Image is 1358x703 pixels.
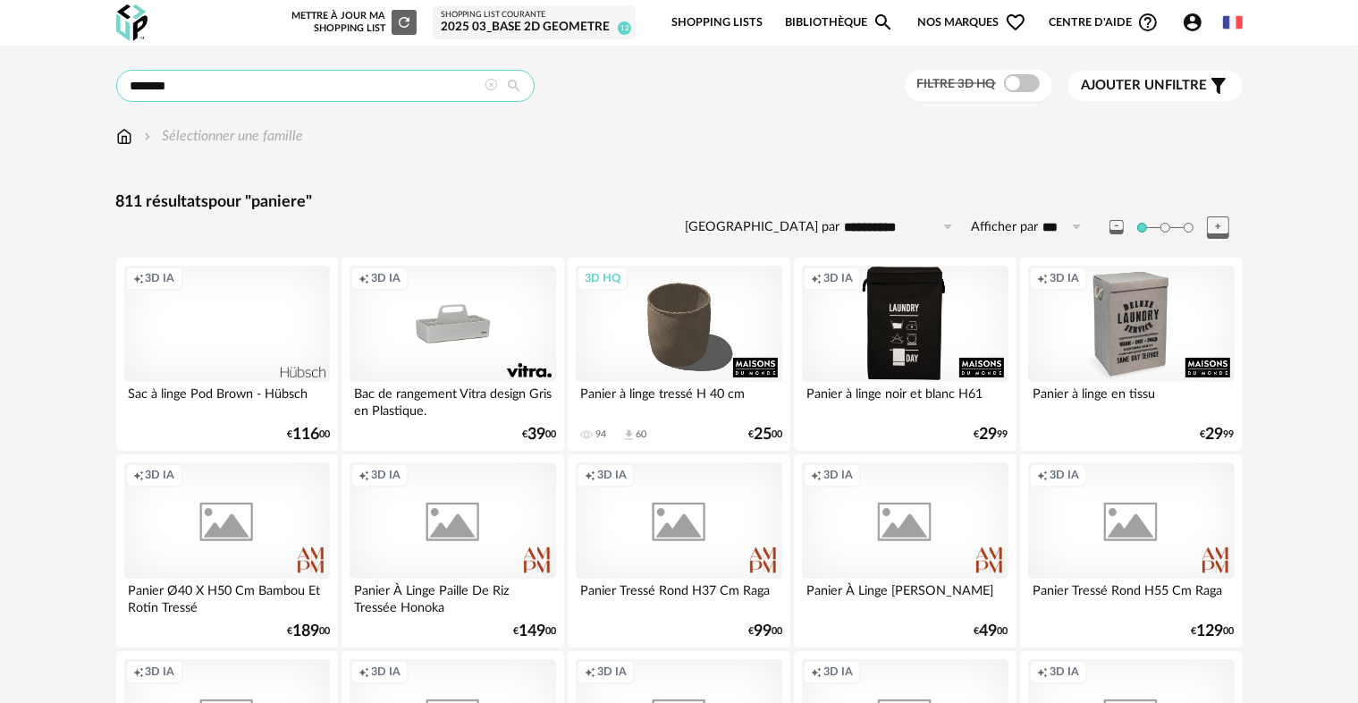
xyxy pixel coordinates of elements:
img: svg+xml;base64,PHN2ZyB3aWR0aD0iMTYiIGhlaWdodD0iMTciIHZpZXdCb3g9IjAgMCAxNiAxNyIgZmlsbD0ibm9uZSIgeG... [116,126,132,147]
span: 3D IA [146,665,175,679]
span: Creation icon [1037,468,1048,482]
div: € 00 [748,625,782,638]
div: € 00 [287,428,330,441]
img: fr [1223,13,1243,32]
span: Creation icon [811,665,822,679]
a: Shopping Lists [671,2,763,44]
span: Creation icon [133,468,144,482]
div: Panier Tressé Rond H55 Cm Raga [1028,579,1234,614]
span: 149 [519,625,545,638]
span: Help Circle Outline icon [1137,12,1159,33]
a: 3D HQ Panier à linge tressé H 40 cm 94 Download icon 60 €2500 [568,258,789,451]
span: 3D IA [146,271,175,285]
span: 3D IA [597,468,627,482]
a: Creation icon 3D IA Panier à linge noir et blanc H61 €2999 [794,258,1016,451]
span: Creation icon [358,665,369,679]
a: Creation icon 3D IA Panier À Linge Paille De Riz Tressée Honoka €14900 [342,454,563,648]
span: Ajouter un [1082,79,1166,92]
label: Afficher par [972,219,1039,236]
div: Shopping List courante [441,10,628,21]
div: Sélectionner une famille [140,126,304,147]
div: € 00 [1192,625,1235,638]
span: 3D IA [1050,468,1079,482]
span: 3D IA [823,665,853,679]
span: 3D IA [823,468,853,482]
div: Bac de rangement Vitra design Gris en Plastique. [350,382,555,418]
div: € 00 [748,428,782,441]
div: 811 résultats [116,192,1243,213]
span: 49 [980,625,998,638]
a: Shopping List courante 2025 03_Base 2D Geometre 12 [441,10,628,36]
span: 3D IA [371,468,401,482]
div: 2025 03_Base 2D Geometre [441,20,628,36]
a: BibliothèqueMagnify icon [785,2,894,44]
a: Creation icon 3D IA Panier Tressé Rond H55 Cm Raga €12900 [1020,454,1242,648]
span: Nos marques [917,2,1026,44]
span: Heart Outline icon [1005,12,1026,33]
span: Account Circle icon [1182,12,1211,33]
span: Creation icon [585,468,595,482]
span: Creation icon [1037,665,1048,679]
span: Creation icon [585,665,595,679]
div: € 99 [1201,428,1235,441]
span: Creation icon [358,468,369,482]
div: € 00 [522,428,556,441]
span: 3D IA [371,665,401,679]
a: Creation icon 3D IA Bac de rangement Vitra design Gris en Plastique. €3900 [342,258,563,451]
span: Creation icon [133,665,144,679]
span: 189 [292,625,319,638]
span: 39 [527,428,545,441]
label: [GEOGRAPHIC_DATA] par [686,219,840,236]
div: Panier à linge noir et blanc H61 [802,382,1008,418]
span: Account Circle icon [1182,12,1203,33]
span: Creation icon [811,271,822,285]
div: Panier Tressé Rond H37 Cm Raga [576,579,781,614]
span: Creation icon [133,271,144,285]
span: 3D IA [146,468,175,482]
div: Panier Ø40 X H50 Cm Bambou Et Rotin Tressé [GEOGRAPHIC_DATA] [124,579,330,614]
span: 116 [292,428,319,441]
span: pour "paniere" [209,194,313,210]
div: € 00 [287,625,330,638]
div: Mettre à jour ma Shopping List [288,10,417,35]
span: Creation icon [811,468,822,482]
span: Magnify icon [873,12,894,33]
div: € 00 [513,625,556,638]
span: Creation icon [1037,271,1048,285]
div: Panier À Linge [PERSON_NAME] [802,579,1008,614]
a: Creation icon 3D IA Panier Ø40 X H50 Cm Bambou Et Rotin Tressé [GEOGRAPHIC_DATA] €18900 [116,454,338,648]
span: 29 [1206,428,1224,441]
span: Centre d'aideHelp Circle Outline icon [1049,12,1159,33]
span: 12 [618,21,631,35]
img: OXP [116,4,148,41]
span: Filtre 3D HQ [917,78,996,90]
span: Creation icon [358,271,369,285]
span: 129 [1197,625,1224,638]
span: 99 [754,625,772,638]
div: € 99 [974,428,1008,441]
span: 3D IA [1050,665,1079,679]
div: Panier à linge tressé H 40 cm [576,382,781,418]
span: Download icon [622,428,636,442]
span: Filter icon [1208,75,1229,97]
a: Creation icon 3D IA Panier à linge en tissu €2999 [1020,258,1242,451]
span: 3D IA [1050,271,1079,285]
span: 29 [980,428,998,441]
div: € 00 [974,625,1008,638]
span: 3D IA [823,271,853,285]
span: 3D IA [371,271,401,285]
div: Panier À Linge Paille De Riz Tressée Honoka [350,579,555,614]
div: 3D HQ [577,267,628,290]
a: Creation icon 3D IA Sac à linge Pod Brown - Hübsch €11600 [116,258,338,451]
button: Ajouter unfiltre Filter icon [1068,71,1243,101]
span: 3D IA [597,665,627,679]
span: Refresh icon [396,17,412,27]
div: Sac à linge Pod Brown - Hübsch [124,382,330,418]
span: 25 [754,428,772,441]
div: Panier à linge en tissu [1028,382,1234,418]
a: Creation icon 3D IA Panier Tressé Rond H37 Cm Raga €9900 [568,454,789,648]
span: filtre [1082,77,1208,95]
div: 94 [595,428,606,441]
img: svg+xml;base64,PHN2ZyB3aWR0aD0iMTYiIGhlaWdodD0iMTYiIHZpZXdCb3g9IjAgMCAxNiAxNiIgZmlsbD0ibm9uZSIgeG... [140,126,155,147]
a: Creation icon 3D IA Panier À Linge [PERSON_NAME] €4900 [794,454,1016,648]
